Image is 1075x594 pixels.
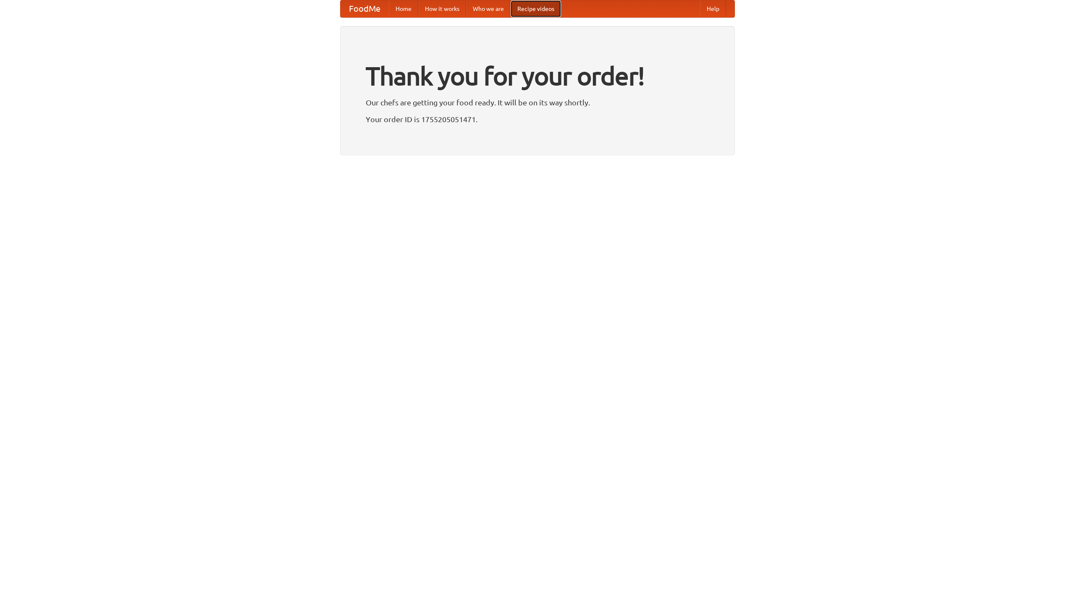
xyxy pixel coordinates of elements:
a: Help [700,0,726,17]
a: FoodMe [341,0,389,17]
a: Who we are [466,0,511,17]
a: How it works [418,0,466,17]
a: Recipe videos [511,0,561,17]
p: Our chefs are getting your food ready. It will be on its way shortly. [366,96,709,109]
h1: Thank you for your order! [366,56,709,96]
p: Your order ID is 1755205051471. [366,113,709,126]
a: Home [389,0,418,17]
